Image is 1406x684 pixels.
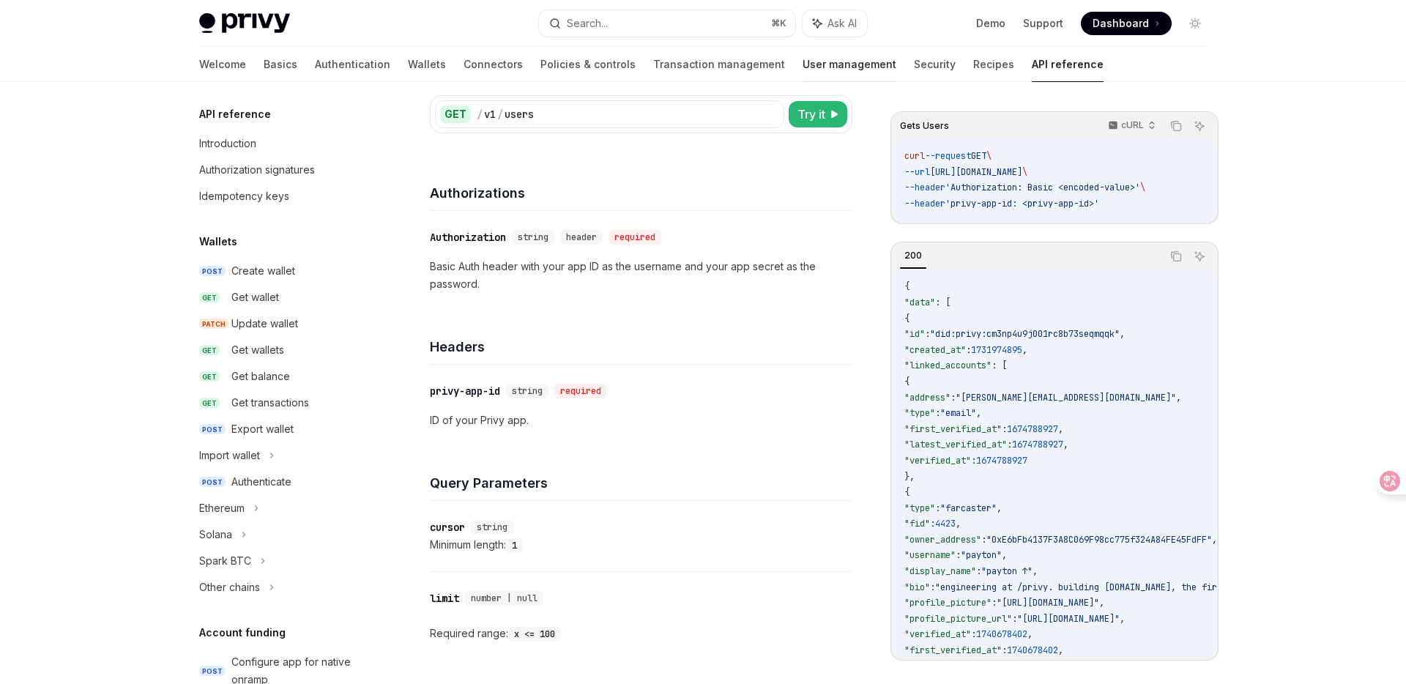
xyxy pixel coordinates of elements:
[187,363,375,390] a: GETGet balance
[187,130,375,157] a: Introduction
[430,591,459,606] div: limit
[497,107,503,122] div: /
[430,337,852,357] h4: Headers
[1002,644,1007,656] span: :
[956,518,961,529] span: ,
[1058,423,1063,435] span: ,
[930,166,1022,178] span: [URL][DOMAIN_NAME]
[199,292,220,303] span: GET
[1063,439,1068,450] span: ,
[430,384,500,398] div: privy-app-id
[231,420,294,438] div: Export wallet
[199,135,256,152] div: Introduction
[986,150,992,162] span: \
[971,455,976,466] span: :
[935,518,956,529] span: 4423
[981,534,986,546] span: :
[199,447,260,464] div: Import wallet
[506,538,523,553] code: 1
[771,18,786,29] span: ⌘ K
[1167,247,1186,266] button: Copy the contents from the code block
[904,423,1002,435] span: "first_verified_at"
[471,592,538,604] span: number | null
[408,47,446,82] a: Wallets
[827,16,857,31] span: Ask AI
[430,412,852,429] p: ID of your Privy app.
[1099,597,1104,609] span: ,
[199,47,246,82] a: Welcome
[505,107,534,122] div: users
[904,581,930,593] span: "bio"
[945,198,1099,209] span: 'privy-app-id: <privy-app-id>'
[187,469,375,495] a: POSTAuthenticate
[199,624,286,642] h5: Account funding
[1002,549,1007,561] span: ,
[1022,344,1027,356] span: ,
[430,520,465,535] div: cursor
[199,666,226,677] span: POST
[904,644,1002,656] span: "first_verified_at"
[904,549,956,561] span: "username"
[1027,628,1033,640] span: ,
[430,258,852,293] p: Basic Auth header with your app ID as the username and your app secret as the password.
[904,502,935,514] span: "type"
[981,565,1033,577] span: "payton ↑"
[199,266,226,277] span: POST
[992,360,1007,371] span: : [
[992,597,997,609] span: :
[1002,423,1007,435] span: :
[1007,439,1012,450] span: :
[1190,247,1209,266] button: Ask AI
[1167,116,1186,135] button: Copy the contents from the code block
[199,526,232,543] div: Solana
[904,471,915,483] span: },
[935,407,940,419] span: :
[1007,423,1058,435] span: 1674788927
[914,47,956,82] a: Security
[930,328,1120,340] span: "did:privy:cm3np4u9j001rc8b73seqmqqk"
[966,344,971,356] span: :
[971,150,986,162] span: GET
[609,230,661,245] div: required
[925,328,930,340] span: :
[904,518,930,529] span: "fid"
[1081,12,1172,35] a: Dashboard
[187,284,375,311] a: GETGet wallet
[904,486,910,498] span: {
[904,182,945,193] span: --header
[484,107,496,122] div: v1
[956,549,961,561] span: :
[971,628,976,640] span: :
[904,565,976,577] span: "display_name"
[904,280,910,292] span: {
[904,613,1012,625] span: "profile_picture_url"
[1033,565,1038,577] span: ,
[187,390,375,416] a: GETGet transactions
[1121,119,1144,131] p: cURL
[973,47,1014,82] a: Recipes
[430,473,852,493] h4: Query Parameters
[971,344,1022,356] span: 1731974895
[199,499,245,517] div: Ethereum
[187,258,375,284] a: POSTCreate wallet
[940,407,976,419] span: "email"
[199,552,251,570] div: Spark BTC
[904,198,945,209] span: --header
[477,521,507,533] span: string
[976,455,1027,466] span: 1674788927
[961,549,1002,561] span: "payton"
[1012,613,1017,625] span: :
[199,233,237,250] h5: Wallets
[199,579,260,596] div: Other chains
[997,502,1002,514] span: ,
[430,183,852,203] h4: Authorizations
[1176,392,1181,404] span: ,
[1190,116,1209,135] button: Ask AI
[199,371,220,382] span: GET
[231,368,290,385] div: Get balance
[554,384,607,398] div: required
[904,455,971,466] span: "verified_at"
[512,385,543,397] span: string
[199,319,228,330] span: PATCH
[900,247,926,264] div: 200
